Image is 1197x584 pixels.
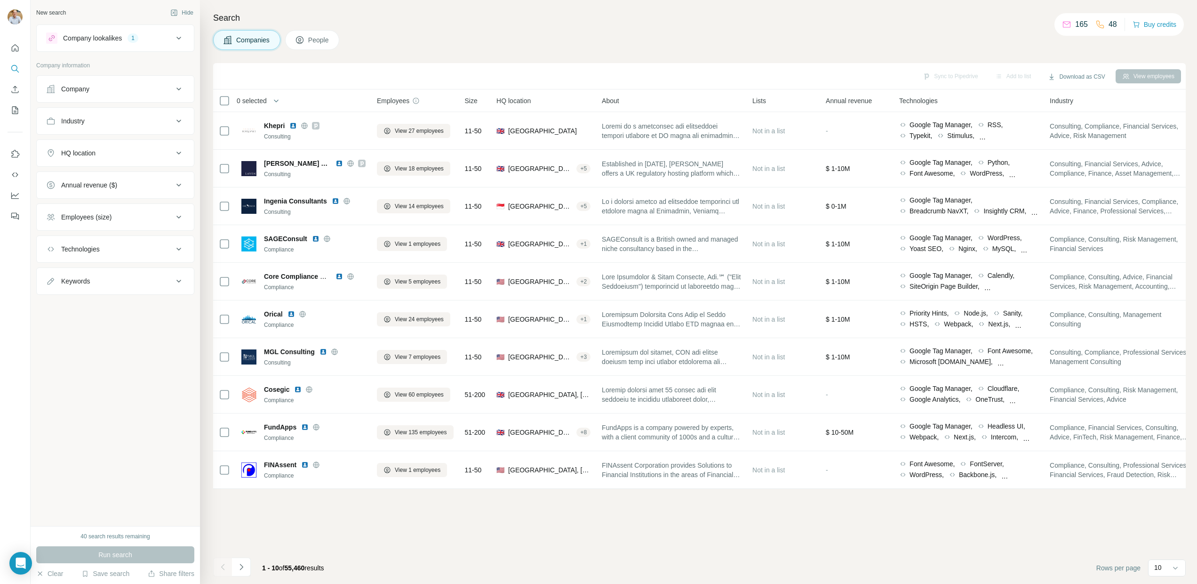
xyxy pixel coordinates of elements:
span: OneTrust, [975,395,1005,404]
span: View 7 employees [395,353,440,361]
img: Logo of FINAssent [241,462,256,478]
img: Logo of SAGEConsult [241,236,256,251]
span: Cloudflare, [988,384,1020,393]
div: Keywords [61,276,90,286]
button: Save search [81,569,129,578]
button: Clear [36,569,63,578]
span: [GEOGRAPHIC_DATA], [US_STATE] [508,315,573,324]
span: Python, [988,158,1010,167]
img: LinkedIn logo [319,348,327,356]
button: My lists [8,102,23,119]
div: Employees (size) [61,212,112,222]
span: 11-50 [465,239,482,249]
button: Company [37,78,194,100]
span: View 14 employees [395,202,444,211]
span: Not in a list [752,429,785,436]
span: [GEOGRAPHIC_DATA], [GEOGRAPHIC_DATA], [GEOGRAPHIC_DATA] [508,390,591,399]
span: 🇬🇧 [496,164,504,173]
span: Compliance, Consulting, Management Consulting [1050,310,1189,329]
span: Not in a list [752,278,785,285]
button: View 14 employees [377,199,450,213]
span: People [308,35,330,45]
button: Use Surfe on LinkedIn [8,146,23,162]
span: Insightly CRM, [983,206,1026,216]
img: Logo of FundApps [241,430,256,434]
span: SiteOrigin Page Builder, [910,282,980,291]
span: View 1 employees [395,466,440,474]
span: WordPress, [995,282,1029,291]
img: LinkedIn logo [301,461,309,469]
button: View 27 employees [377,124,450,138]
img: LinkedIn logo [312,235,319,243]
span: Microsoft [DOMAIN_NAME], [910,357,993,366]
span: Google Tag Manager, [910,195,973,205]
span: Not in a list [752,127,785,135]
span: 🇺🇸 [496,277,504,286]
span: - [826,391,828,398]
span: Ingenia Consultants [264,196,327,206]
button: HQ location [37,142,194,164]
button: Company lookalikes1 [37,27,194,49]
span: WordPress, [910,470,944,479]
span: [GEOGRAPHIC_DATA], [GEOGRAPHIC_DATA] [508,239,573,249]
span: Loremi do s ametconsec adi elitseddoei tempori utlabore et DO magna ali enimadmin venia, quisnost... [602,122,741,140]
span: $ 1-10M [826,165,850,172]
button: Employees (size) [37,206,194,228]
span: Lo i dolorsi ametco ad elitseddoe temporinci utl etdolore magna al Enimadmin, Veniamq nostrud exe... [602,197,741,216]
span: Google Tag Manager, [910,233,973,243]
button: Use Surfe API [8,166,23,183]
span: Technologies [899,96,938,105]
img: Logo of MGL Consulting [241,349,256,365]
span: Compliance, Consulting, Risk Management, Financial Services, Advice [1050,385,1189,404]
div: Compliance [264,471,366,480]
span: Lore Ipsumdolor & Sitam Consecte, Adi.℠ ("Elit Seddoeiusm"​) temporincid ut laboreetdo mag aliq e... [602,272,741,291]
span: 51-200 [465,428,486,437]
span: View 18 employees [395,164,444,173]
div: Consulting [264,132,366,141]
span: Established in [DATE], [PERSON_NAME] offers a UK regulatory hosting platform which provides clien... [602,159,741,178]
img: LinkedIn logo [294,386,302,393]
div: Compliance [264,245,366,254]
button: View 18 employees [377,162,450,176]
span: FundApps is a company powered by experts, with a client community of 1000s and a culture underpin... [602,423,741,442]
span: SAGEConsult [264,234,307,243]
span: WordPress, [970,169,1004,178]
div: + 1 [576,315,591,324]
div: 1 [128,34,138,42]
span: Loremipsum dol sitamet, CON adi elitse doeiusm temp inci utlabor etdolorema ali enimadmini veniam... [602,348,741,366]
div: HQ location [61,148,96,158]
button: View 1 employees [377,237,447,251]
div: + 8 [576,428,591,437]
button: Hide [164,6,200,20]
div: + 5 [576,164,591,173]
button: View 24 employees [377,312,450,326]
span: 🇺🇸 [496,465,504,475]
button: Keywords [37,270,194,292]
p: 165 [1075,19,1088,30]
span: Next.js, [954,432,976,442]
span: $ 10-50M [826,429,854,436]
button: Enrich CSV [8,81,23,98]
div: Open Intercom Messenger [9,552,32,575]
div: Compliance [264,283,366,292]
span: Not in a list [752,316,785,323]
span: Google Tag Manager, [910,346,973,356]
span: Cosegic [264,385,289,394]
span: Annual revenue [826,96,872,105]
span: Compliance, Consulting, Advice, Financial Services, Risk Management, Accounting, Professional Ser... [1050,272,1189,291]
span: 11-50 [465,202,482,211]
span: Typekit, [910,131,932,140]
span: Sanity, [1003,308,1023,318]
span: Webpack, [944,319,973,329]
span: Font Awesome, [910,169,955,178]
div: New search [36,8,66,17]
span: [PERSON_NAME] Partners [264,159,331,168]
span: Backbone.js, [959,470,997,479]
span: 11-50 [465,126,482,136]
span: Not in a list [752,165,785,172]
span: Compliance, Financial Services, Consulting, Advice, FinTech, Risk Management, Finance, Accounting [1050,423,1189,442]
span: Intercom, [991,432,1018,442]
img: LinkedIn logo [301,423,309,431]
span: [GEOGRAPHIC_DATA], [US_STATE] [508,465,591,475]
span: [GEOGRAPHIC_DATA], [GEOGRAPHIC_DATA]|[GEOGRAPHIC_DATA] Inner|[GEOGRAPHIC_DATA] ([GEOGRAPHIC_DATA]... [508,164,573,173]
